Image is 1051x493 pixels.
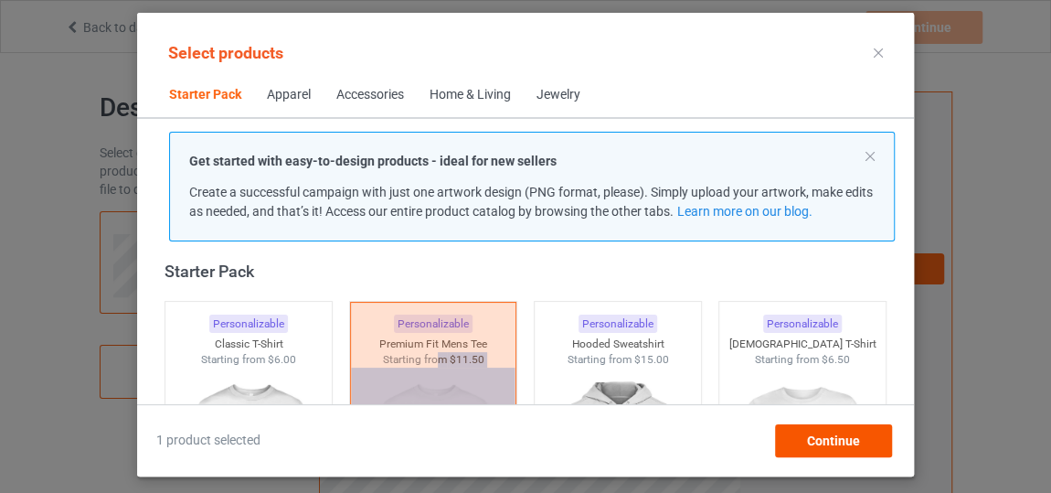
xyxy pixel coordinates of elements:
[165,261,895,282] div: Starter Pack
[579,315,657,334] div: Personalizable
[267,86,311,104] div: Apparel
[165,337,333,352] div: Classic T-Shirt
[165,352,333,368] div: Starting from
[535,352,702,368] div: Starting from
[156,73,254,117] span: Starter Pack
[807,434,860,448] span: Continue
[822,353,850,366] span: $6.50
[268,353,296,366] span: $6.00
[535,337,702,352] div: Hooded Sweatshirt
[719,337,886,352] div: [DEMOGRAPHIC_DATA] T-Shirt
[677,204,812,219] a: Learn more on our blog.
[536,86,580,104] div: Jewelry
[430,86,511,104] div: Home & Living
[156,432,260,450] span: 1 product selected
[189,154,557,168] strong: Get started with easy-to-design products - ideal for new sellers
[775,424,892,457] div: Continue
[634,353,669,366] span: $15.00
[719,352,886,368] div: Starting from
[209,315,288,334] div: Personalizable
[336,86,404,104] div: Accessories
[189,185,873,219] span: Create a successful campaign with just one artwork design (PNG format, please). Simply upload you...
[168,43,283,62] span: Select products
[763,315,842,334] div: Personalizable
